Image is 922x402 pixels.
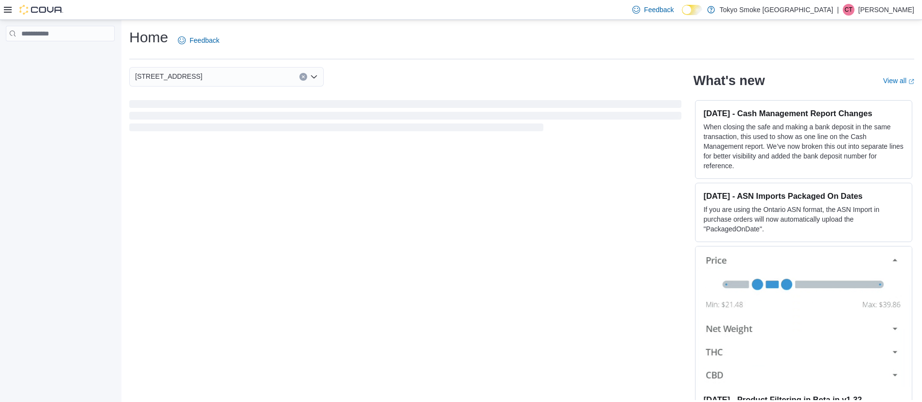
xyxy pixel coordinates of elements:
h2: What's new [693,73,765,88]
span: Loading [129,102,681,133]
button: Open list of options [310,73,318,81]
div: Cora Thomson [843,4,854,16]
h3: [DATE] - Cash Management Report Changes [703,108,904,118]
p: [PERSON_NAME] [858,4,914,16]
span: CT [845,4,852,16]
nav: Complex example [6,43,115,67]
p: If you are using the Ontario ASN format, the ASN Import in purchase orders will now automatically... [703,205,904,234]
span: [STREET_ADDRESS] [135,70,202,82]
a: View allExternal link [883,77,914,85]
p: When closing the safe and making a bank deposit in the same transaction, this used to show as one... [703,122,904,171]
input: Dark Mode [682,5,702,15]
span: Feedback [644,5,674,15]
svg: External link [908,79,914,85]
span: Feedback [190,35,219,45]
a: Feedback [174,31,223,50]
img: Cova [19,5,63,15]
h3: [DATE] - ASN Imports Packaged On Dates [703,191,904,201]
p: | [837,4,839,16]
h1: Home [129,28,168,47]
button: Clear input [299,73,307,81]
p: Tokyo Smoke [GEOGRAPHIC_DATA] [720,4,834,16]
